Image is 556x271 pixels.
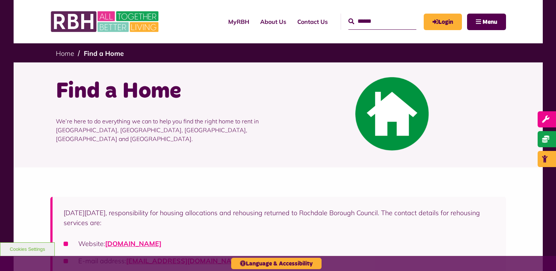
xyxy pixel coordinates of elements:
img: Find A Home [355,77,429,151]
iframe: Netcall Web Assistant for live chat [523,238,556,271]
a: Contact Us [292,12,333,32]
a: About Us [255,12,292,32]
a: Find a Home [84,49,124,58]
button: Language & Accessibility [231,258,322,269]
li: Website: [64,239,495,249]
button: Navigation [467,14,506,30]
p: [DATE][DATE], responsibility for housing allocations and rehousing returned to Rochdale Borough C... [64,208,495,228]
a: [DOMAIN_NAME] [105,239,161,248]
p: We’re here to do everything we can to help you find the right home to rent in [GEOGRAPHIC_DATA], ... [56,106,273,154]
h1: Find a Home [56,77,273,106]
img: RBH [50,7,161,36]
a: MyRBH [424,14,462,30]
a: MyRBH [223,12,255,32]
span: Menu [483,19,497,25]
a: Home [56,49,74,58]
